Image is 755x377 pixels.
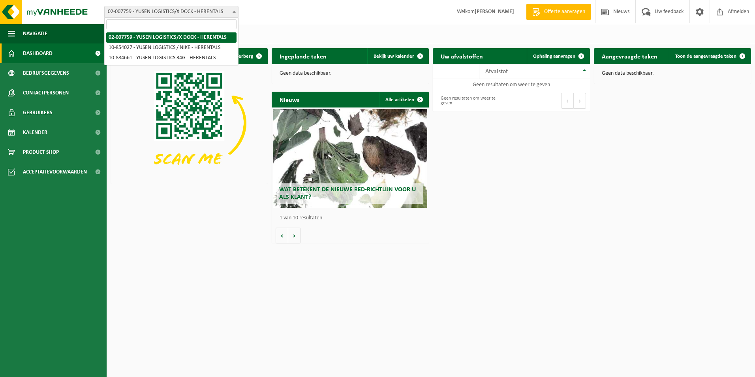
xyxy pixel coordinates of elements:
a: Toon de aangevraagde taken [669,48,750,64]
a: Offerte aanvragen [526,4,591,20]
button: Vorige [276,228,288,243]
button: Previous [561,93,574,109]
button: Volgende [288,228,300,243]
p: 1 van 10 resultaten [280,215,425,221]
button: Next [574,93,586,109]
span: Afvalstof [485,68,508,75]
span: Bedrijfsgegevens [23,63,69,83]
span: Navigatie [23,24,47,43]
span: Product Shop [23,142,59,162]
a: Alle artikelen [379,92,428,107]
span: Bekijk uw kalender [374,54,414,59]
span: Verberg [236,54,253,59]
span: Contactpersonen [23,83,69,103]
li: 02-007759 - YUSEN LOGISTICS/X DOCK - HERENTALS [106,32,237,43]
p: Geen data beschikbaar. [280,71,421,76]
span: Dashboard [23,43,53,63]
button: Verberg [229,48,267,64]
li: 10-854027 - YUSEN LOGISTICS / NIKE - HERENTALS [106,43,237,53]
span: 02-007759 - YUSEN LOGISTICS/X DOCK - HERENTALS [105,6,238,17]
span: Wat betekent de nieuwe RED-richtlijn voor u als klant? [279,187,416,200]
h2: Ingeplande taken [272,48,334,64]
a: Wat betekent de nieuwe RED-richtlijn voor u als klant? [273,109,427,208]
span: Kalender [23,123,47,142]
td: Geen resultaten om weer te geven [433,79,590,90]
li: 10-884661 - YUSEN LOGISTICS 34G - HERENTALS [106,53,237,63]
strong: [PERSON_NAME] [475,9,514,15]
img: Download de VHEPlus App [111,64,268,182]
div: Geen resultaten om weer te geven [437,92,507,109]
a: Bekijk uw kalender [367,48,428,64]
p: Geen data beschikbaar. [602,71,743,76]
span: Gebruikers [23,103,53,123]
a: Ophaling aanvragen [527,48,589,64]
h2: Uw afvalstoffen [433,48,491,64]
span: Ophaling aanvragen [533,54,575,59]
span: Acceptatievoorwaarden [23,162,87,182]
h2: Aangevraagde taken [594,48,665,64]
span: Toon de aangevraagde taken [675,54,736,59]
span: 02-007759 - YUSEN LOGISTICS/X DOCK - HERENTALS [104,6,239,18]
h2: Nieuws [272,92,307,107]
span: Offerte aanvragen [542,8,587,16]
